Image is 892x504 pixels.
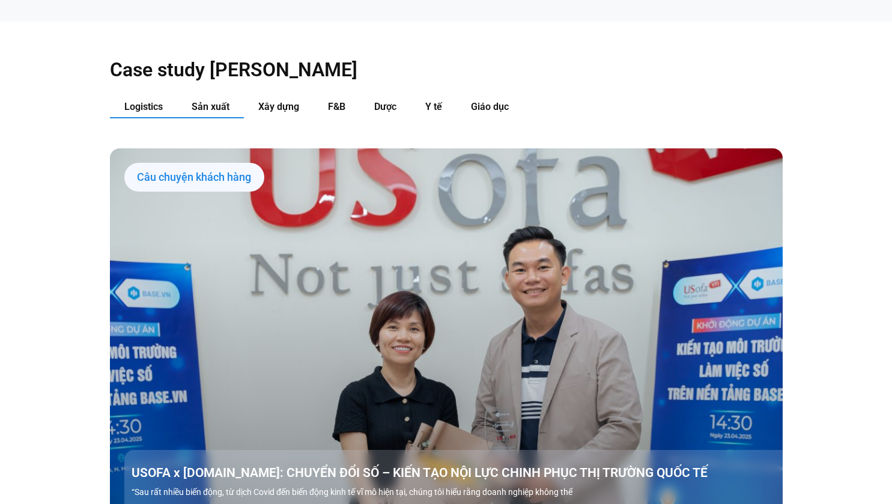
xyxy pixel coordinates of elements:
h2: Case study [PERSON_NAME] [110,58,783,82]
span: Logistics [124,101,163,112]
div: Câu chuyện khách hàng [124,163,264,192]
span: Xây dựng [258,101,299,112]
span: Giáo dục [471,101,509,112]
span: Dược [374,101,396,112]
p: “Sau rất nhiều biến động, từ dịch Covid đến biến động kinh tế vĩ mô hiện tại, chúng tôi hiểu rằng... [132,486,790,499]
span: F&B [328,101,345,112]
a: USOFA x [DOMAIN_NAME]: CHUYỂN ĐỔI SỐ – KIẾN TẠO NỘI LỰC CHINH PHỤC THỊ TRƯỜNG QUỐC TẾ [132,464,790,481]
span: Y tế [425,101,442,112]
span: Sản xuất [192,101,229,112]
